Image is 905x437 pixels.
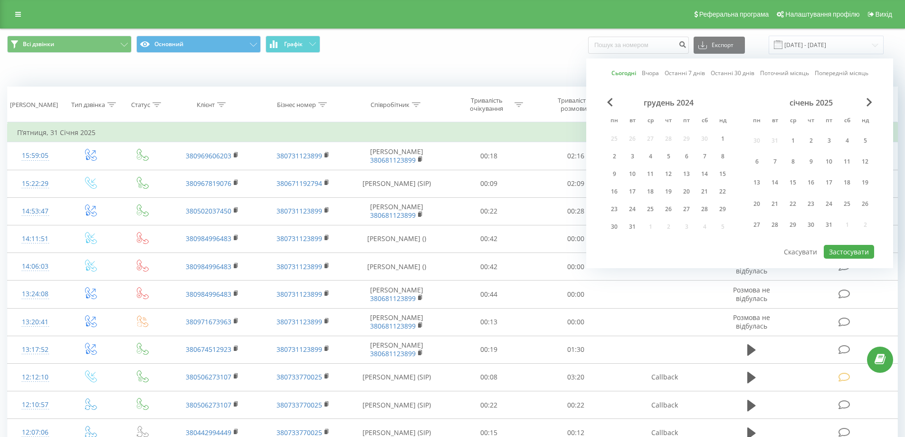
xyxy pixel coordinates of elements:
[623,202,641,216] div: вт 24 груд 2024 р.
[698,185,711,198] div: 21
[186,290,231,299] a: 380984996483
[677,202,695,216] div: пт 27 груд 2024 р.
[786,114,800,128] abbr: середа
[446,197,533,225] td: 00:22
[186,234,231,243] a: 380984996483
[802,153,820,170] div: чт 9 січ 2025 р.
[533,253,619,281] td: 00:00
[695,202,714,216] div: сб 28 груд 2024 р.
[820,216,838,234] div: пт 31 січ 2025 р.
[769,155,781,168] div: 7
[840,114,854,128] abbr: субота
[17,257,54,276] div: 14:06:03
[370,349,416,358] a: 380681123899
[23,40,54,48] span: Всі дзвінки
[348,363,446,391] td: [PERSON_NAME] (SIP)
[805,198,817,210] div: 23
[7,36,132,53] button: Всі дзвінки
[714,167,732,181] div: нд 15 груд 2024 р.
[716,203,729,215] div: 29
[787,219,799,231] div: 29
[858,114,872,128] abbr: неділя
[276,206,322,215] a: 380731123899
[276,151,322,160] a: 380731123899
[716,133,729,145] div: 1
[715,114,730,128] abbr: неділя
[748,216,766,234] div: пн 27 січ 2025 р.
[714,149,732,164] div: нд 8 груд 2024 р.
[348,281,446,308] td: [PERSON_NAME]
[533,363,619,391] td: 03:20
[733,258,770,275] span: Розмова не відбулась
[733,285,770,303] span: Розмова не відбулась
[841,176,853,189] div: 18
[662,168,675,180] div: 12
[643,114,657,128] abbr: середа
[698,168,711,180] div: 14
[276,372,322,381] a: 380733770025
[608,203,620,215] div: 23
[611,68,636,78] a: Сьогодні
[716,168,729,180] div: 15
[608,168,620,180] div: 9
[644,185,657,198] div: 18
[802,174,820,192] div: чт 16 січ 2025 р.
[750,114,764,128] abbr: понеділок
[785,10,859,18] span: Налаштування профілю
[644,150,657,163] div: 4
[276,317,322,326] a: 380731123899
[348,308,446,336] td: [PERSON_NAME]
[626,203,638,215] div: 24
[787,155,799,168] div: 8
[626,185,638,198] div: 17
[277,101,316,109] div: Бізнес номер
[769,176,781,189] div: 14
[276,345,322,354] a: 380731123899
[859,135,871,147] div: 5
[186,206,231,215] a: 380502037450
[276,428,322,437] a: 380733770025
[679,114,694,128] abbr: п’ятниця
[276,234,322,243] a: 380731123899
[619,363,709,391] td: Callback
[348,253,446,281] td: [PERSON_NAME] ()
[446,253,533,281] td: 00:42
[626,221,638,233] div: 31
[805,135,817,147] div: 2
[625,114,639,128] abbr: вівторок
[605,185,623,199] div: пн 16 груд 2024 р.
[641,167,659,181] div: ср 11 груд 2024 р.
[17,202,54,221] div: 14:53:47
[533,281,619,308] td: 00:00
[695,167,714,181] div: сб 14 груд 2024 р.
[733,313,770,330] span: Розмова не відбулась
[623,149,641,164] div: вт 3 груд 2024 р.
[876,10,892,18] span: Вихід
[859,198,871,210] div: 26
[659,202,677,216] div: чт 26 груд 2024 р.
[769,219,781,231] div: 28
[17,175,54,193] div: 15:22:29
[824,245,874,259] button: Застосувати
[186,400,231,409] a: 380506273107
[446,170,533,197] td: 00:09
[446,391,533,419] td: 00:22
[607,114,621,128] abbr: понеділок
[548,97,599,113] div: Тривалість розмови
[186,372,231,381] a: 380506273107
[838,174,856,192] div: сб 18 січ 2025 р.
[680,203,693,215] div: 27
[605,149,623,164] div: пн 2 груд 2024 р.
[642,68,659,78] a: Вчора
[533,336,619,363] td: 01:30
[766,174,784,192] div: вт 14 січ 2025 р.
[446,336,533,363] td: 00:19
[779,245,822,259] button: Скасувати
[276,262,322,271] a: 380731123899
[8,123,898,142] td: П’ятниця, 31 Січня 2025
[823,155,835,168] div: 10
[823,198,835,210] div: 24
[461,97,512,113] div: Тривалість очікування
[784,174,802,192] div: ср 15 січ 2025 р.
[608,221,620,233] div: 30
